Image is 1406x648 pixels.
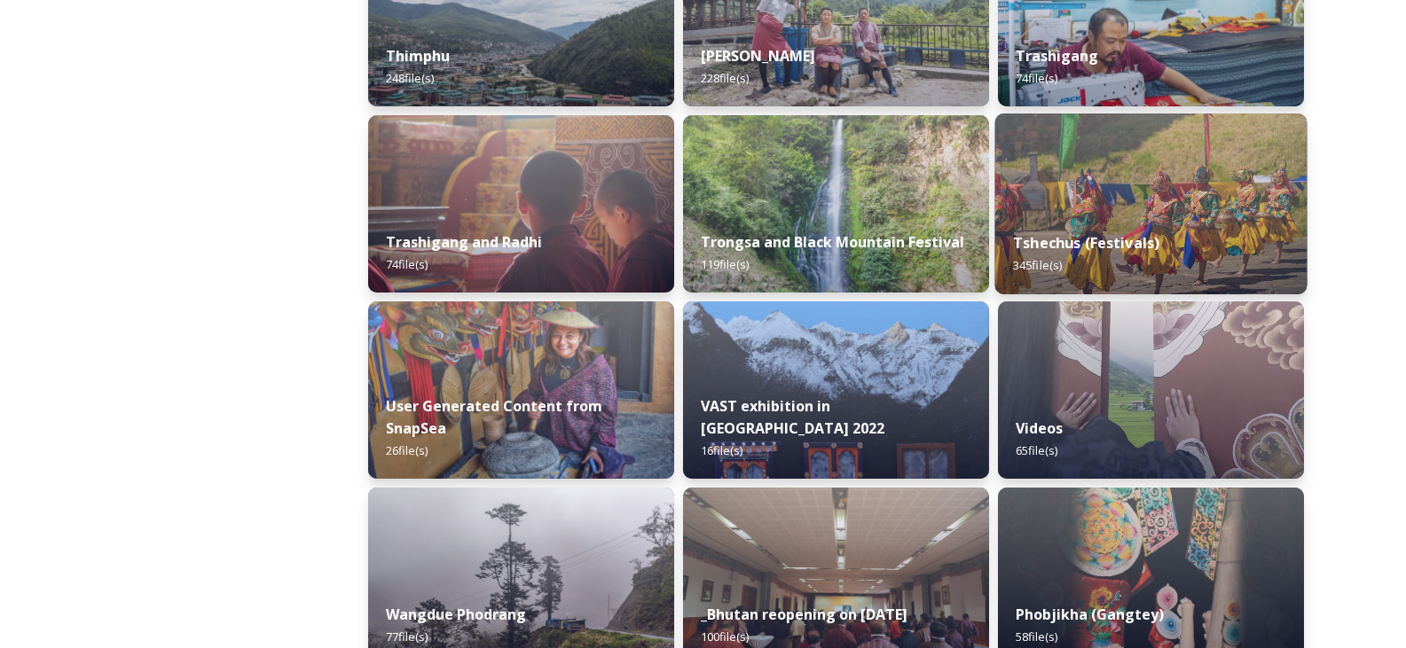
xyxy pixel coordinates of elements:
[1016,605,1164,624] strong: Phobjikha (Gangtey)
[1016,70,1057,86] span: 74 file(s)
[386,396,602,438] strong: User Generated Content from SnapSea
[1013,257,1062,273] span: 345 file(s)
[1016,442,1057,458] span: 65 file(s)
[386,442,428,458] span: 26 file(s)
[701,70,749,86] span: 228 file(s)
[386,256,428,272] span: 74 file(s)
[1013,233,1159,253] strong: Tshechus (Festivals)
[386,46,450,66] strong: Thimphu
[998,301,1304,479] img: Textile.jpg
[1016,46,1098,66] strong: Trashigang
[701,442,742,458] span: 16 file(s)
[701,46,815,66] strong: [PERSON_NAME]
[1016,418,1063,438] strong: Videos
[683,115,989,293] img: 2022-10-01%252018.12.56.jpg
[386,232,542,252] strong: Trashigang and Radhi
[368,115,674,293] img: Trashigang%2520and%2520Rangjung%2520060723%2520by%2520Amp%2520Sripimanwat-32.jpg
[1016,628,1057,644] span: 58 file(s)
[368,301,674,479] img: 0FDA4458-C9AB-4E2F-82A6-9DC136F7AE71.jpeg
[701,256,749,272] span: 119 file(s)
[701,232,964,252] strong: Trongsa and Black Mountain Festival
[995,113,1308,294] img: Dechenphu%2520Festival14.jpg
[683,301,989,479] img: VAST%2520Bhutan%2520art%2520exhibition%2520in%2520Brussels3.jpg
[701,396,884,438] strong: VAST exhibition in [GEOGRAPHIC_DATA] 2022
[701,628,749,644] span: 100 file(s)
[386,70,434,86] span: 248 file(s)
[701,605,907,624] strong: _Bhutan reopening on [DATE]
[386,605,526,624] strong: Wangdue Phodrang
[386,628,428,644] span: 77 file(s)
